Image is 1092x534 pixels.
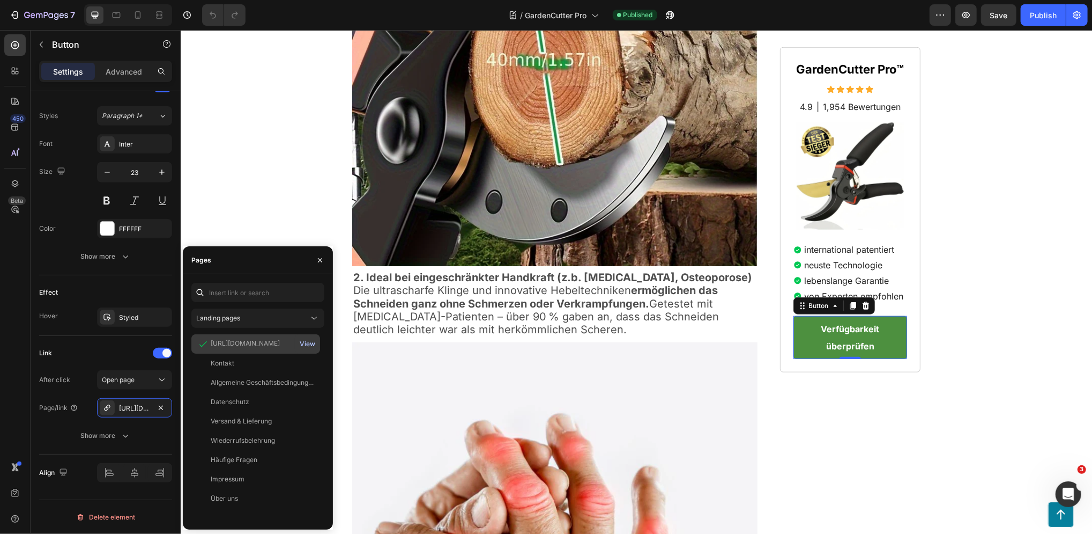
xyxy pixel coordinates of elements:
span: 3 [1078,465,1086,474]
div: Allgemeine Geschäftsbedingungen [211,378,314,387]
button: Publish [1021,4,1066,26]
button: Save [981,4,1016,26]
div: Page/link [39,403,78,413]
div: Styled [119,313,169,323]
div: Publish [1030,10,1057,21]
p: | [636,71,638,83]
img: gempages_578863101407920763-afa4599e-8e11-43cd-a51c-df2755d4a8c5.png [616,92,723,200]
div: [URL][DOMAIN_NAME] [119,404,150,413]
p: von Experten empfohlen [624,260,723,272]
div: Datenschutz [211,397,249,407]
iframe: Intercom live chat [1056,481,1081,507]
button: Landing pages [191,309,324,328]
div: Pages [191,255,211,265]
button: Delete element [39,509,172,526]
span: Landing pages [196,314,240,322]
a: Verfügbarkeit überprüfen [613,286,727,329]
div: Size [39,165,68,179]
div: [URL][DOMAIN_NAME] [211,339,280,348]
div: Kontakt [211,359,234,368]
div: Button [626,271,650,281]
div: Versand & Lieferung [211,416,272,426]
iframe: Design area [181,30,1092,534]
span: Paragraph 1* [102,111,143,121]
button: Show more [39,247,172,266]
div: Undo/Redo [202,4,246,26]
strong: ermöglichen das Schneiden ganz ohne Schmerzen oder Verkrampfungen. [173,254,537,280]
div: Inter [119,140,169,149]
div: Beta [8,196,26,205]
p: 4.9 [619,71,632,83]
div: Über uns [211,494,238,503]
span: / [521,10,523,21]
div: Show more [81,430,131,441]
div: Effect [39,288,58,297]
div: Wiederrufsbelehrung [211,436,275,445]
div: 450 [10,114,26,123]
div: Hover [39,311,58,321]
div: Delete element [76,511,135,524]
span: Published [623,10,653,20]
div: Show more [81,251,131,262]
p: international patentiert [624,214,723,225]
p: Button [52,38,143,51]
button: Paragraph 1* [97,106,172,126]
div: Align [39,466,70,480]
p: Settings [53,66,83,77]
p: lebenslange Garantie [624,245,723,256]
div: Color [39,224,56,233]
div: Styles [39,111,58,121]
div: Font [39,139,53,149]
strong: Verfügbarkeit überprüfen [640,294,699,321]
strong: 2. Ideal bei eingeschränkter Handkraft (z.b. [MEDICAL_DATA], Osteoporose) [173,241,571,254]
p: 1,954 Bewertungen [642,71,720,83]
strong: GardenCutter Pro™ [615,32,723,46]
button: View [299,337,316,352]
div: View [300,339,315,349]
div: Häufige Fragen [211,455,257,465]
button: 7 [4,4,80,26]
button: Open page [97,370,172,390]
span: Open page [102,376,135,384]
div: FFFFFF [119,224,169,234]
div: Impressum [211,474,244,484]
span: Save [990,11,1008,20]
span: GardenCutter Pro [525,10,587,21]
p: Advanced [106,66,142,77]
input: Insert link or search [191,283,324,302]
button: Show more [39,426,172,445]
p: neuste Technologie [624,230,723,241]
div: Link [39,348,52,358]
div: After click [39,375,70,385]
p: 7 [70,9,75,21]
span: Die ultrascharfe Klinge und innovative Hebeltechniken Getestet mit [MEDICAL_DATA]-Patienten – übe... [173,254,538,306]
